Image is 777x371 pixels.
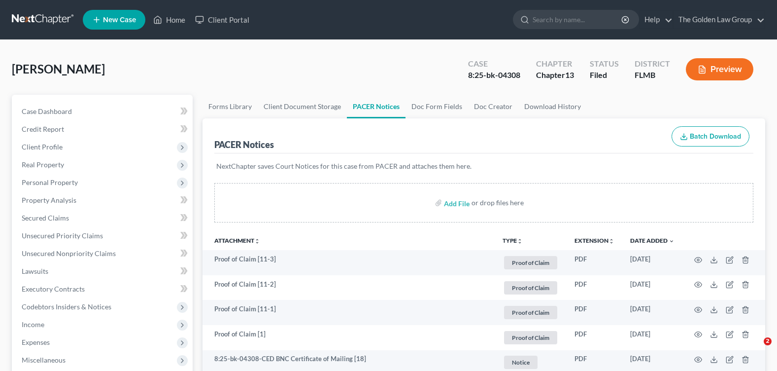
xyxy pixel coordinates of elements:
[14,262,193,280] a: Lawsuits
[203,250,495,275] td: Proof of Claim [11-3]
[567,250,622,275] td: PDF
[640,11,673,29] a: Help
[743,337,767,361] iframe: Intercom live chat
[690,132,741,141] span: Batch Download
[148,11,190,29] a: Home
[22,178,78,186] span: Personal Property
[22,338,50,346] span: Expenses
[504,306,557,319] span: Proof of Claim
[22,125,64,133] span: Credit Report
[22,231,103,240] span: Unsecured Priority Claims
[672,126,749,147] button: Batch Download
[504,331,557,344] span: Proof of Claim
[14,103,193,120] a: Case Dashboard
[567,325,622,350] td: PDF
[214,139,274,150] div: PACER Notices
[14,227,193,245] a: Unsecured Priority Claims
[590,58,619,70] div: Status
[22,302,111,311] span: Codebtors Insiders & Notices
[203,275,495,300] td: Proof of Claim [11-2]
[22,143,63,151] span: Client Profile
[216,161,751,171] p: NextChapter saves Court Notices for this case from PACER and attaches them here.
[567,275,622,300] td: PDF
[518,95,587,118] a: Download History
[533,10,623,29] input: Search by name...
[203,300,495,325] td: Proof of Claim [11-1]
[686,58,753,80] button: Preview
[22,249,116,258] span: Unsecured Nonpriority Claims
[22,320,44,329] span: Income
[22,107,72,115] span: Case Dashboard
[190,11,254,29] a: Client Portal
[503,354,559,371] a: Notice
[635,70,670,81] div: FLMB
[622,300,682,325] td: [DATE]
[12,62,105,76] span: [PERSON_NAME]
[14,120,193,138] a: Credit Report
[590,70,619,81] div: Filed
[405,95,468,118] a: Doc Form Fields
[669,238,675,244] i: expand_more
[14,191,193,209] a: Property Analysis
[203,325,495,350] td: Proof of Claim [1]
[622,325,682,350] td: [DATE]
[22,356,66,364] span: Miscellaneous
[14,280,193,298] a: Executory Contracts
[22,267,48,275] span: Lawsuits
[504,281,557,295] span: Proof of Claim
[14,245,193,262] a: Unsecured Nonpriority Claims
[472,198,524,208] div: or drop files here
[536,70,574,81] div: Chapter
[22,160,64,169] span: Real Property
[630,237,675,244] a: Date Added expand_more
[504,256,557,269] span: Proof of Claim
[764,337,772,345] span: 2
[14,209,193,227] a: Secured Claims
[504,356,538,369] span: Notice
[565,70,574,79] span: 13
[608,238,614,244] i: unfold_more
[254,238,260,244] i: unfold_more
[635,58,670,70] div: District
[22,214,69,222] span: Secured Claims
[503,255,559,271] a: Proof of Claim
[468,95,518,118] a: Doc Creator
[503,304,559,321] a: Proof of Claim
[536,58,574,70] div: Chapter
[214,237,260,244] a: Attachmentunfold_more
[503,238,523,244] button: TYPEunfold_more
[468,70,520,81] div: 8:25-bk-04308
[622,250,682,275] td: [DATE]
[347,95,405,118] a: PACER Notices
[22,285,85,293] span: Executory Contracts
[674,11,765,29] a: The Golden Law Group
[103,16,136,24] span: New Case
[622,275,682,300] td: [DATE]
[258,95,347,118] a: Client Document Storage
[503,330,559,346] a: Proof of Claim
[567,300,622,325] td: PDF
[22,196,76,204] span: Property Analysis
[517,238,523,244] i: unfold_more
[503,280,559,296] a: Proof of Claim
[203,95,258,118] a: Forms Library
[468,58,520,70] div: Case
[574,237,614,244] a: Extensionunfold_more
